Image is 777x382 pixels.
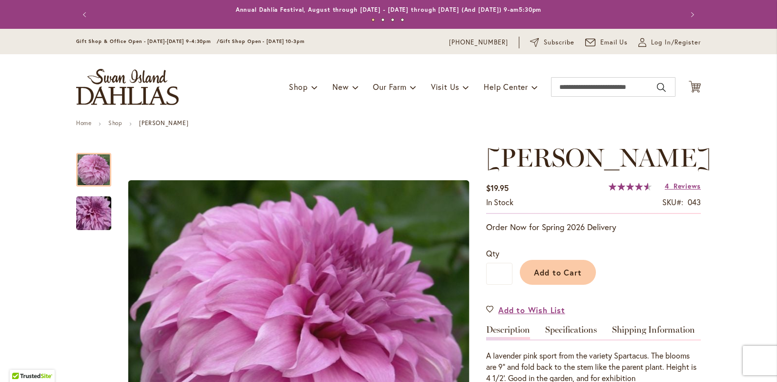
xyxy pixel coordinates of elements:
[498,304,565,316] span: Add to Wish List
[600,38,628,47] span: Email Us
[381,18,385,21] button: 2 of 4
[59,190,129,237] img: Vassio Meggos
[665,181,669,191] span: 4
[486,248,499,258] span: Qty
[371,18,375,21] button: 1 of 4
[544,38,574,47] span: Subscribe
[665,181,701,191] a: 4 Reviews
[76,143,121,187] div: Vassio Meggos
[530,38,574,47] a: Subscribe
[76,5,96,24] button: Previous
[401,18,404,21] button: 4 of 4
[289,82,308,92] span: Shop
[585,38,628,47] a: Email Us
[486,142,711,173] span: [PERSON_NAME]
[484,82,528,92] span: Help Center
[638,38,701,47] a: Log In/Register
[486,325,530,340] a: Description
[486,197,513,208] div: Availability
[651,38,701,47] span: Log In/Register
[674,181,701,191] span: Reviews
[662,197,683,207] strong: SKU
[545,325,597,340] a: Specifications
[486,304,565,316] a: Add to Wish List
[534,267,582,277] span: Add to Cart
[108,119,122,127] a: Shop
[449,38,508,47] a: [PHONE_NUMBER]
[612,325,695,340] a: Shipping Information
[332,82,348,92] span: New
[609,183,652,191] div: 92%
[76,119,91,127] a: Home
[139,119,188,127] strong: [PERSON_NAME]
[391,18,394,21] button: 3 of 4
[7,347,35,375] iframe: Launch Accessibility Center
[431,82,459,92] span: Visit Us
[76,38,220,44] span: Gift Shop & Office Open - [DATE]-[DATE] 9-4:30pm /
[220,38,305,44] span: Gift Shop Open - [DATE] 10-3pm
[236,6,542,13] a: Annual Dahlia Festival, August through [DATE] - [DATE] through [DATE] (And [DATE]) 9-am5:30pm
[486,183,509,193] span: $19.95
[681,5,701,24] button: Next
[486,197,513,207] span: In stock
[688,197,701,208] div: 043
[373,82,406,92] span: Our Farm
[76,187,111,230] div: Vassio Meggos
[76,69,179,105] a: store logo
[520,260,596,285] button: Add to Cart
[486,221,701,233] p: Order Now for Spring 2026 Delivery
